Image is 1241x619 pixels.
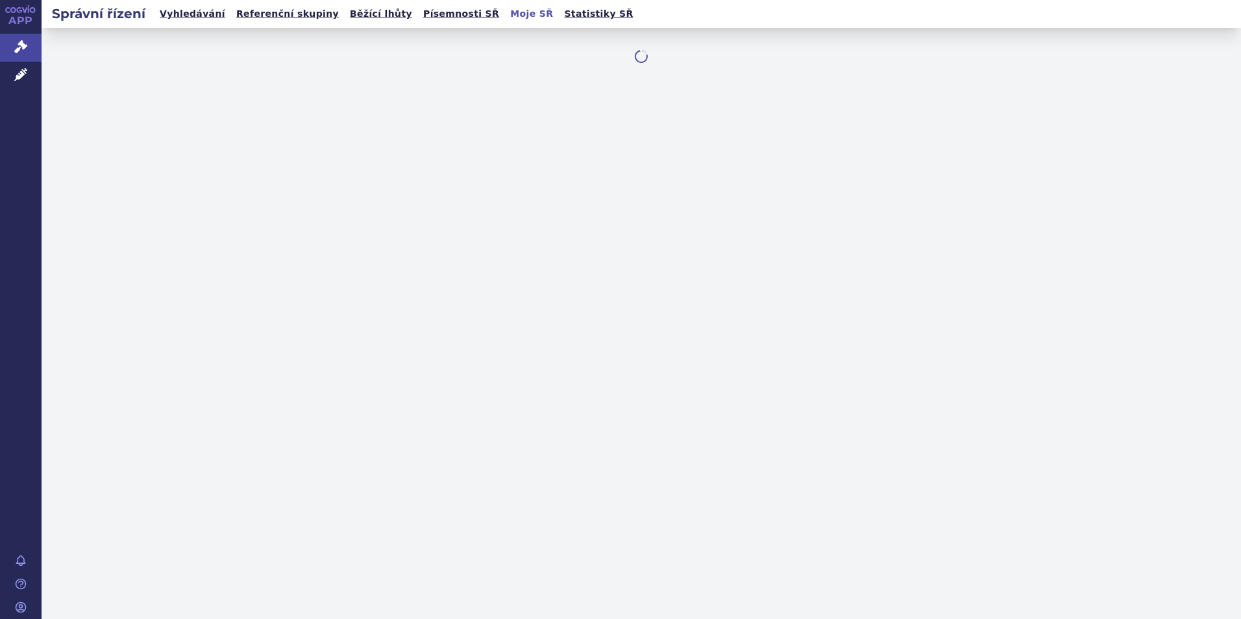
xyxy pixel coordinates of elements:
[156,5,229,23] a: Vyhledávání
[232,5,343,23] a: Referenční skupiny
[419,5,503,23] a: Písemnosti SŘ
[560,5,637,23] a: Statistiky SŘ
[346,5,416,23] a: Běžící lhůty
[42,5,156,23] h2: Správní řízení
[506,5,557,23] a: Moje SŘ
